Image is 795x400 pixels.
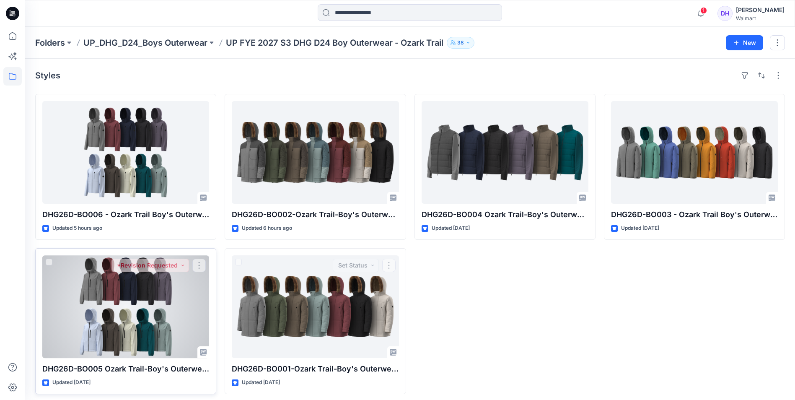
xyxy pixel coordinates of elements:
div: [PERSON_NAME] [736,5,785,15]
a: DHG26D-BO003 - Ozark Trail Boy's Outerwear - Performance Jacket Opt 2 [611,101,778,204]
button: New [726,35,763,50]
a: Folders [35,37,65,49]
p: Updated 5 hours ago [52,224,102,233]
p: UP FYE 2027 S3 DHG D24 Boy Outerwear - Ozark Trail [226,37,443,49]
button: 38 [447,37,474,49]
a: DHG26D-BO004 Ozark Trail-Boy's Outerwear - Hybrid Jacket Opt.1 [422,101,588,204]
p: DHG26D-BO005 Ozark Trail-Boy's Outerwear - Softshell V1 [42,363,209,375]
span: 1 [700,7,707,14]
a: DHG26D-BO005 Ozark Trail-Boy's Outerwear - Softshell V1 [42,255,209,358]
p: DHG26D-BO001-Ozark Trail-Boy's Outerwear - Parka Jkt V1 [232,363,399,375]
p: DHG26D-BO002-Ozark Trail-Boy's Outerwear - Parka Jkt V2 Opt 2 [232,209,399,221]
p: Updated 6 hours ago [242,224,292,233]
p: Updated [DATE] [432,224,470,233]
a: DHG26D-BO002-Ozark Trail-Boy's Outerwear - Parka Jkt V2 Opt 2 [232,101,399,204]
p: 38 [457,38,464,47]
p: DHG26D-BO003 - Ozark Trail Boy's Outerwear - Performance Jacket Opt 2 [611,209,778,221]
p: Updated [DATE] [242,378,280,387]
div: Walmart [736,15,785,21]
h4: Styles [35,70,60,81]
p: DHG26D-BO006 - Ozark Trail Boy's Outerwear - Softshell V2 [42,209,209,221]
div: DH [717,6,733,21]
a: UP_DHG_D24_Boys Outerwear [83,37,207,49]
p: Updated [DATE] [52,378,91,387]
p: DHG26D-BO004 Ozark Trail-Boy's Outerwear - Hybrid Jacket Opt.1 [422,209,588,221]
a: DHG26D-BO006 - Ozark Trail Boy's Outerwear - Softshell V2 [42,101,209,204]
p: Updated [DATE] [621,224,659,233]
a: DHG26D-BO001-Ozark Trail-Boy's Outerwear - Parka Jkt V1 [232,255,399,358]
